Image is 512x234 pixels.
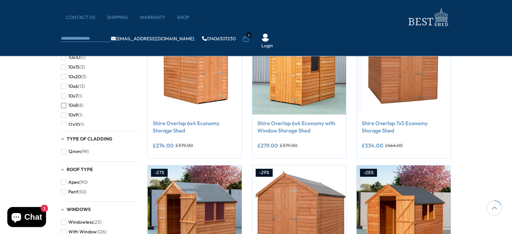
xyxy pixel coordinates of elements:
[81,74,86,80] span: (3)
[68,189,78,195] span: Pent
[78,112,82,118] span: (1)
[78,84,85,89] span: (13)
[68,64,80,70] span: 10x15
[252,21,346,115] img: Shire Overlap 6x4 Economy with Window Storage Shed - Best Shed
[79,179,88,185] span: (90)
[61,120,84,129] button: 12x10
[261,43,273,49] a: Login
[80,64,85,70] span: (3)
[404,7,451,28] img: logo
[357,21,451,115] img: Shire Overlap 7x5 Economy Storage Shed - Best Shed
[261,34,269,42] img: User Icon
[80,122,84,127] span: (1)
[61,147,89,156] button: 12mm
[61,110,82,120] button: 10x9
[68,84,78,89] span: 10x6
[257,143,278,148] ins: £279.00
[5,207,48,229] inbox-online-store-chat: Shopify online store chat
[148,21,242,115] img: Shire Overlap 6x4 Economy Storage Shed - Best Shed
[68,55,80,60] span: 10x10
[66,14,102,21] a: CONTACT US
[246,32,252,38] span: 0
[68,122,80,127] span: 12x10
[68,179,79,185] span: Apex
[242,36,249,42] a: 0
[362,143,383,148] ins: £334.00
[107,14,135,21] a: Shipping
[78,189,86,195] span: (50)
[67,206,91,212] span: Windows
[111,36,194,41] a: [EMAIL_ADDRESS][DOMAIN_NAME]
[81,149,89,154] span: (99)
[68,149,81,154] span: 12mm
[280,143,297,148] del: £379.00
[151,169,168,177] div: -27%
[177,14,196,21] a: Shop
[61,177,88,187] button: Apex
[153,119,237,134] a: Shire Overlap 6x4 Economy Storage Shed
[93,219,101,225] span: (23)
[61,91,82,101] button: 10x7
[61,62,85,72] button: 10x15
[78,93,82,99] span: (1)
[385,143,403,148] del: £464.00
[61,72,86,82] button: 10x20
[80,55,85,60] span: (5)
[360,169,377,177] div: -28%
[68,93,78,99] span: 10x7
[67,136,112,142] span: Type of Cladding
[61,53,85,62] button: 10x10
[61,101,83,110] button: 10x8
[68,219,93,225] span: Windowless
[202,36,236,41] a: 01406307230
[61,187,86,197] button: Pent
[257,119,341,134] a: Shire Overlap 6x4 Economy with Window Storage Shed
[61,82,85,91] button: 10x6
[256,169,273,177] div: -29%
[153,143,174,148] ins: £274.00
[140,14,172,21] a: Warranty
[67,166,93,172] span: Roof Type
[68,103,78,108] span: 10x8
[362,119,446,134] a: Shire Overlap 7x5 Economy Storage Shed
[78,103,83,108] span: (8)
[68,112,78,118] span: 10x9
[68,74,81,80] span: 10x20
[61,217,101,227] button: Windowless
[175,143,193,148] del: £379.00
